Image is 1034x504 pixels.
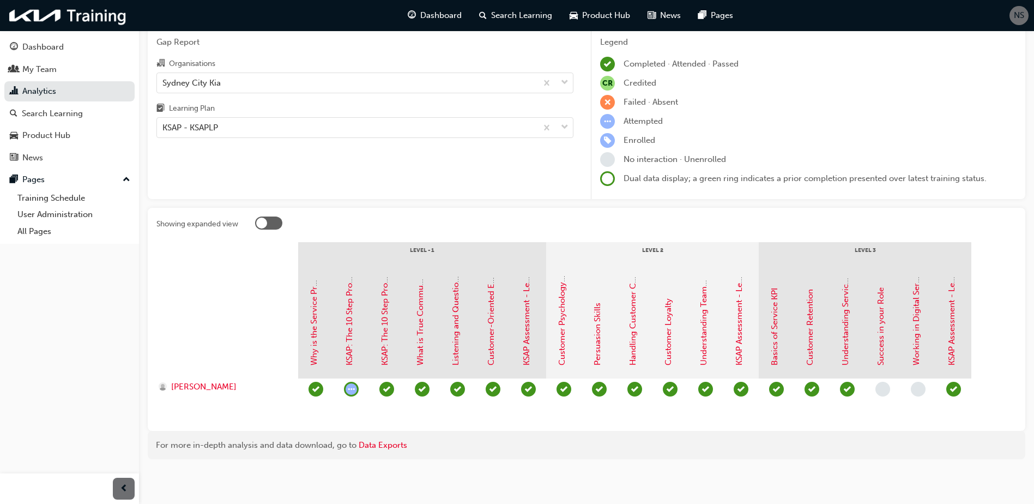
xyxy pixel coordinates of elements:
[600,95,615,110] span: learningRecordVerb_FAIL-icon
[451,244,461,365] a: Listening and Questioning Skills
[911,382,926,397] span: learningRecordVerb_NONE-icon
[420,9,462,22] span: Dashboard
[521,382,536,397] span: learningRecordVerb_COMPLETE-icon
[876,287,886,365] a: Success in your Role
[624,173,987,183] span: Dual data display; a green ring indicates a prior completion presented over latest training status.
[10,131,18,141] span: car-icon
[22,107,83,120] div: Search Learning
[561,76,569,90] span: down-icon
[156,104,165,114] span: learningplan-icon
[1014,9,1024,22] span: NS
[600,57,615,71] span: learningRecordVerb_COMPLETE-icon
[600,133,615,148] span: learningRecordVerb_ENROLL-icon
[734,382,748,397] span: learningRecordVerb_PASS-icon
[22,129,70,142] div: Product Hub
[734,265,744,365] a: KSAP Assessment - Level 2
[600,114,615,129] span: learningRecordVerb_ATTEMPT-icon
[491,9,552,22] span: Search Learning
[10,87,18,97] span: chart-icon
[624,78,656,88] span: Credited
[639,4,690,27] a: news-iconNews
[759,242,971,269] div: Level 3
[4,37,135,57] a: Dashboard
[162,122,218,134] div: KSAP - KSAPLP
[156,36,573,49] span: Gap Report
[123,173,130,187] span: up-icon
[156,439,1017,452] div: For more in-depth analysis and data download, go to
[4,59,135,80] a: My Team
[13,206,135,223] a: User Administration
[359,440,407,450] a: Data Exports
[698,9,706,22] span: pages-icon
[479,9,487,22] span: search-icon
[660,9,681,22] span: News
[663,298,673,365] a: Customer Loyalty
[624,135,655,145] span: Enrolled
[911,245,921,365] a: Working in Digital Service Tools
[408,9,416,22] span: guage-icon
[159,381,288,393] a: [PERSON_NAME]
[557,200,567,365] a: Customer Psychology and Suggestion Skills
[840,382,855,397] span: learningRecordVerb_PASS-icon
[4,170,135,190] button: Pages
[399,4,470,27] a: guage-iconDashboard
[171,381,237,393] span: [PERSON_NAME]
[4,35,135,170] button: DashboardMy TeamAnalyticsSearch LearningProduct HubNews
[162,76,221,89] div: Sydney City Kia
[22,63,57,76] div: My Team
[770,288,779,365] a: Basics of Service KPI
[690,4,742,27] a: pages-iconPages
[470,4,561,27] a: search-iconSearch Learning
[450,382,465,397] span: learningRecordVerb_COMPLETE-icon
[947,265,957,365] a: KSAP Assessment - Level 3
[805,289,815,365] a: Customer Retention
[698,382,713,397] span: learningRecordVerb_PASS-icon
[624,116,663,126] span: Attempted
[309,221,319,365] a: Why is the Service Process Important?
[699,267,709,365] a: Understanding Teamwork
[22,41,64,53] div: Dashboard
[522,266,531,365] a: KSAP Assessment - Level 1
[1009,6,1029,25] button: NS
[10,109,17,119] span: search-icon
[13,223,135,240] a: All Pages
[156,219,238,230] div: Showing expanded view
[4,104,135,124] a: Search Learning
[415,251,425,365] a: What is True Communication?
[309,382,323,397] span: learningRecordVerb_PASS-icon
[592,303,602,365] a: Persuasion Skills
[379,382,394,397] span: learningRecordVerb_COMPLETE-icon
[557,382,571,397] span: learningRecordVerb_PASS-icon
[624,154,726,164] span: No interaction · Unenrolled
[769,382,784,397] span: learningRecordVerb_PASS-icon
[600,76,615,91] span: null-icon
[624,59,739,69] span: Completed · Attended · Passed
[627,382,642,397] span: learningRecordVerb_PASS-icon
[10,43,18,52] span: guage-icon
[600,152,615,167] span: learningRecordVerb_NONE-icon
[486,382,500,397] span: learningRecordVerb_COMPLETE-icon
[156,59,165,69] span: organisation-icon
[624,97,678,107] span: Failed · Absent
[4,148,135,168] a: News
[169,58,215,69] div: Organisations
[570,9,578,22] span: car-icon
[22,173,45,186] div: Pages
[10,153,18,163] span: news-icon
[22,152,43,164] div: News
[663,382,678,397] span: learningRecordVerb_PASS-icon
[120,482,128,496] span: prev-icon
[840,198,850,365] a: Understanding Service Quality Management
[946,382,961,397] span: learningRecordVerb_PASS-icon
[5,4,131,27] img: kia-training
[4,81,135,101] a: Analytics
[4,125,135,146] a: Product Hub
[648,9,656,22] span: news-icon
[298,242,546,269] div: Level - 1
[546,242,759,269] div: Level 2
[561,121,569,135] span: down-icon
[169,103,215,114] div: Learning Plan
[415,382,430,397] span: learningRecordVerb_COMPLETE-icon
